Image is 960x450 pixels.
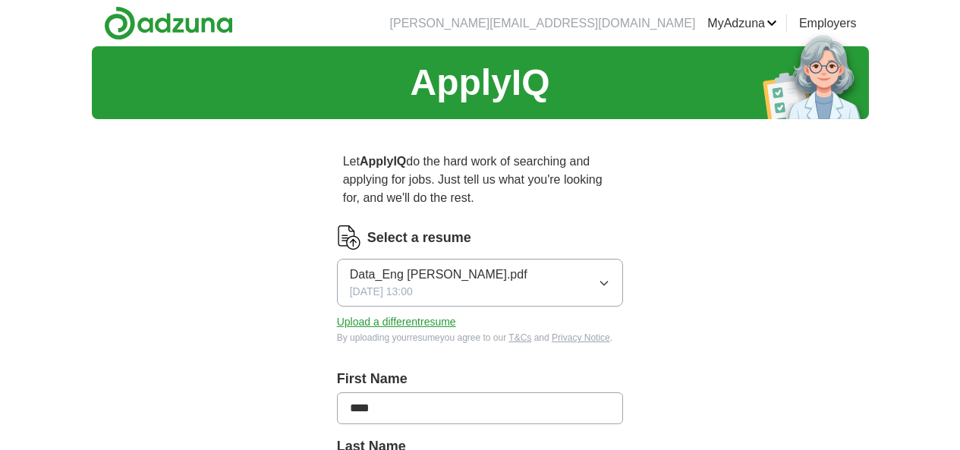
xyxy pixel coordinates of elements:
[337,259,624,307] button: Data_Eng [PERSON_NAME].pdf[DATE] 13:00
[350,284,413,300] span: [DATE] 13:00
[337,369,624,389] label: First Name
[104,6,233,40] img: Adzuna logo
[799,14,857,33] a: Employers
[337,146,624,213] p: Let do the hard work of searching and applying for jobs. Just tell us what you're looking for, an...
[360,155,406,168] strong: ApplyIQ
[707,14,777,33] a: MyAdzuna
[337,331,624,345] div: By uploading your resume you agree to our and .
[337,225,361,250] img: CV Icon
[367,228,471,248] label: Select a resume
[410,55,549,110] h1: ApplyIQ
[337,314,456,330] button: Upload a differentresume
[390,14,696,33] li: [PERSON_NAME][EMAIL_ADDRESS][DOMAIN_NAME]
[552,332,610,343] a: Privacy Notice
[350,266,527,284] span: Data_Eng [PERSON_NAME].pdf
[508,332,531,343] a: T&Cs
